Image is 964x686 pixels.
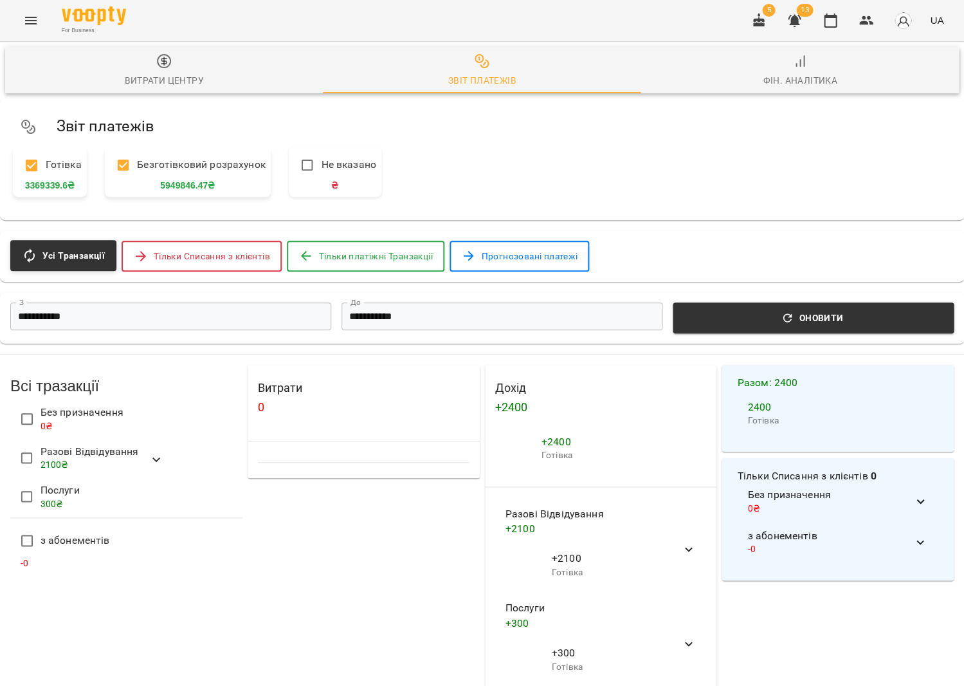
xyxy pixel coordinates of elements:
span: 300 ₴ [41,499,64,509]
h4: Тільки Списання з клієнтів [737,468,938,484]
span: 5949846.47 ₴ [160,179,215,192]
span: Без призначення [747,487,913,503]
button: UA [925,8,949,32]
button: Усі Транзакції [10,240,116,271]
span: For Business [62,26,126,35]
span: UA [930,14,943,27]
h4: Дохід [495,382,707,394]
button: Прогнозовані платежі [450,241,589,272]
span: ₴ [331,179,338,192]
span: 13 [796,4,813,17]
p: Готівка [541,449,696,462]
p: Готівка [552,660,671,673]
div: Витрати центру [124,73,204,88]
b: 0 [870,470,876,482]
p: Готівка [747,414,928,427]
span: 5 [762,4,775,17]
span: Послуги [41,483,80,498]
h4: 0 [258,401,469,414]
img: Voopty Logo [62,6,126,25]
span: +300 [552,645,671,660]
span: з абонементів [747,528,913,544]
span: 0 ₴ [747,503,759,514]
img: avatar_s.png [894,12,912,30]
h4: + 2400 [495,401,707,414]
span: Тільки платіжні Транзакції [318,248,432,264]
span: Оновити [680,310,946,326]
span: Усі Транзакції [42,248,105,263]
h4: Витрати [258,382,469,394]
span: - 0 [21,558,28,568]
div: Фін. Аналітика [763,73,837,88]
h3: Всі тразакції [10,378,242,394]
button: Тільки Списання з клієнтів [122,241,282,272]
span: + 2100 [505,523,535,535]
span: Тільки Списання з клієнтів [154,248,270,264]
span: 3369339.6 ₴ [25,179,75,192]
span: 2400 [747,401,771,413]
span: Разові Відвідування [41,444,139,459]
h4: Разом : 2400 [737,375,938,391]
span: Без призначення [41,405,123,420]
p: Безготівковий розрахунок [110,152,266,179]
span: Послуги [505,600,681,616]
span: + 300 [505,617,529,629]
p: Готівка [552,566,671,579]
span: Разові Відвідування [505,506,681,522]
p: Готівка [18,152,82,179]
button: Оновити [673,302,954,333]
h5: Звіт платежів [57,116,943,136]
span: + 2400 [541,436,571,448]
span: - 0 [747,544,755,554]
button: Тільки платіжні Транзакції [287,241,444,272]
span: +2100 [552,551,671,566]
span: 0 ₴ [41,421,53,431]
span: 2100 ₴ [41,459,69,470]
span: Прогнозовані платежі [481,248,577,264]
p: Не вказано [294,152,376,179]
span: з абонементів [41,533,110,548]
button: Menu [15,5,46,36]
div: Звіт платежів [448,73,516,88]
